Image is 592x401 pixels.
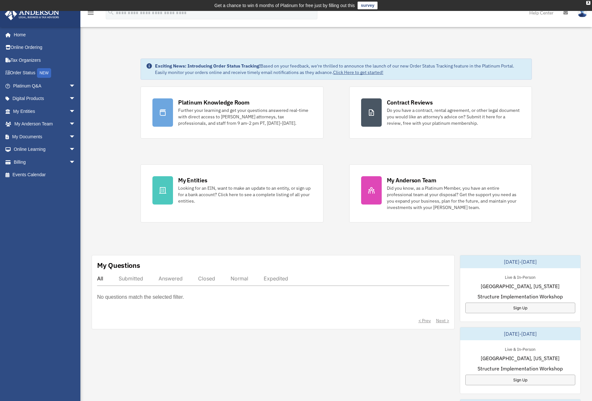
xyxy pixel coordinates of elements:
a: Platinum Knowledge Room Further your learning and get your questions answered real-time with dire... [141,87,323,139]
div: Get a chance to win 6 months of Platinum for free just by filling out this [214,2,355,9]
a: My Documentsarrow_drop_down [5,130,85,143]
a: Click Here to get started! [333,69,383,75]
span: arrow_drop_down [69,105,82,118]
a: menu [87,11,95,17]
span: arrow_drop_down [69,130,82,143]
div: Based on your feedback, we're thrilled to announce the launch of our new Order Status Tracking fe... [155,63,526,76]
img: Anderson Advisors Platinum Portal [3,8,61,20]
div: My Anderson Team [387,176,436,184]
div: [DATE]-[DATE] [460,255,580,268]
p: No questions match the selected filter. [97,293,184,302]
span: arrow_drop_down [69,118,82,131]
a: My Entities Looking for an EIN, want to make an update to an entity, or sign up for a bank accoun... [141,164,323,223]
div: My Entities [178,176,207,184]
img: User Pic [578,8,587,17]
a: Tax Organizers [5,54,85,67]
strong: Exciting News: Introducing Order Status Tracking! [155,63,260,69]
div: close [586,1,590,5]
div: Looking for an EIN, want to make an update to an entity, or sign up for a bank account? Click her... [178,185,311,204]
a: My Anderson Team Did you know, as a Platinum Member, you have an entire professional team at your... [349,164,532,223]
span: arrow_drop_down [69,156,82,169]
a: Online Learningarrow_drop_down [5,143,85,156]
a: Billingarrow_drop_down [5,156,85,169]
span: [GEOGRAPHIC_DATA], [US_STATE] [481,282,560,290]
div: Contract Reviews [387,98,433,106]
a: Sign Up [465,375,575,385]
div: Platinum Knowledge Room [178,98,250,106]
a: Events Calendar [5,169,85,181]
div: Did you know, as a Platinum Member, you have an entire professional team at your disposal? Get th... [387,185,520,211]
div: Live & In-Person [500,345,541,352]
div: Do you have a contract, rental agreement, or other legal document you would like an attorney's ad... [387,107,520,126]
a: Online Ordering [5,41,85,54]
div: Live & In-Person [500,273,541,280]
a: Platinum Q&Aarrow_drop_down [5,79,85,92]
a: Order StatusNEW [5,67,85,80]
span: [GEOGRAPHIC_DATA], [US_STATE] [481,354,560,362]
span: Structure Implementation Workshop [478,365,563,372]
span: Structure Implementation Workshop [478,293,563,300]
a: Sign Up [465,303,575,313]
a: My Entitiesarrow_drop_down [5,105,85,118]
a: survey [358,2,378,9]
a: Digital Productsarrow_drop_down [5,92,85,105]
div: NEW [37,68,51,78]
div: My Questions [97,260,140,270]
div: Further your learning and get your questions answered real-time with direct access to [PERSON_NAM... [178,107,311,126]
div: Answered [159,275,183,282]
div: All [97,275,103,282]
a: Home [5,28,82,41]
div: Closed [198,275,215,282]
div: Expedited [264,275,288,282]
span: arrow_drop_down [69,79,82,93]
span: arrow_drop_down [69,92,82,105]
div: Submitted [119,275,143,282]
i: menu [87,9,95,17]
a: Contract Reviews Do you have a contract, rental agreement, or other legal document you would like... [349,87,532,139]
div: [DATE]-[DATE] [460,327,580,340]
span: arrow_drop_down [69,143,82,156]
i: search [107,9,114,16]
div: Normal [231,275,248,282]
a: My Anderson Teamarrow_drop_down [5,118,85,131]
